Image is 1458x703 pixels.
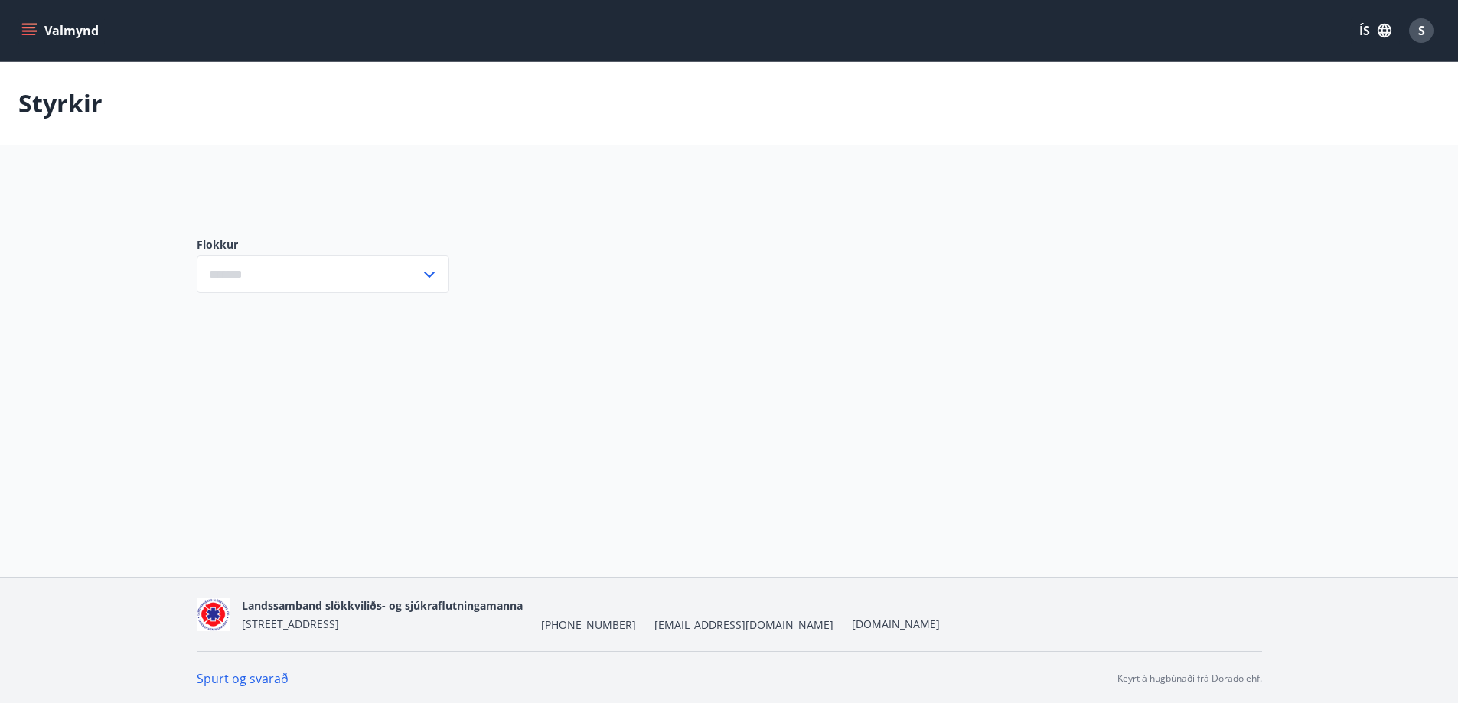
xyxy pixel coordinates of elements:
span: Landssamband slökkviliðs- og sjúkraflutningamanna [242,598,523,613]
button: S [1403,12,1440,49]
img: 5co5o51sp293wvT0tSE6jRQ7d6JbxoluH3ek357x.png [197,598,230,631]
button: menu [18,17,105,44]
a: [DOMAIN_NAME] [852,617,940,631]
span: S [1418,22,1425,39]
button: ÍS [1351,17,1400,44]
span: [EMAIL_ADDRESS][DOMAIN_NAME] [654,617,833,633]
p: Styrkir [18,86,103,120]
a: Spurt og svarað [197,670,289,687]
span: [PHONE_NUMBER] [541,617,636,633]
span: [STREET_ADDRESS] [242,617,339,631]
label: Flokkur [197,237,449,252]
p: Keyrt á hugbúnaði frá Dorado ehf. [1117,672,1262,685]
